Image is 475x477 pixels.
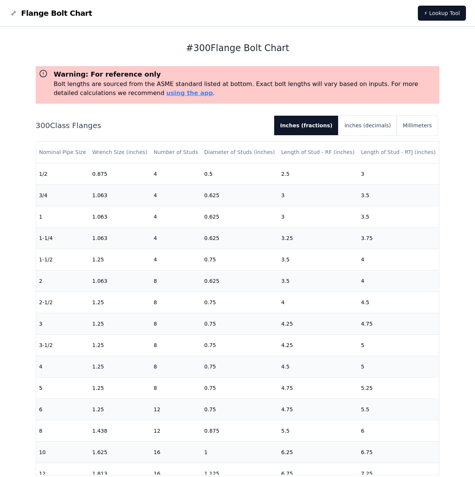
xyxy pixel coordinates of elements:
td: 1.25 [89,356,150,377]
td: 8 [150,313,201,334]
td: 0.75 [201,334,278,356]
th: Length of Stud - RF (inches) [278,142,358,163]
th: Wrench Size (inches) [89,142,150,163]
td: 12 [150,420,201,441]
td: 3 [358,163,439,184]
th: Number of Studs [150,142,201,163]
a: Flange Bolt Chart LogoFlange Bolt Chart [9,8,92,18]
td: 0.75 [201,399,278,420]
td: 3.5 [278,270,358,291]
td: 4 [358,249,439,270]
td: 1/2 [36,163,90,184]
td: 4 [150,163,201,184]
a: ⚡ Lookup Tool [418,6,466,21]
td: 6.25 [278,441,358,463]
td: 4.75 [278,377,358,399]
td: 5 [358,334,439,356]
h3: Warning: For reference only [54,69,437,80]
td: 12 [150,399,201,420]
td: 16 [150,441,201,463]
td: 4 [150,206,201,227]
td: 4.25 [278,334,358,356]
td: 1.063 [89,206,150,227]
td: 0.875 [201,420,278,441]
span: Flange Bolt Chart [21,8,92,18]
button: Millimeters [397,116,438,135]
td: 5.5 [278,420,358,441]
td: 4 [358,270,439,291]
td: 8 [150,377,201,399]
td: 3 [278,206,358,227]
td: 5 [36,377,90,399]
td: 1.25 [89,399,150,420]
td: 1.063 [89,270,150,291]
td: 3-1/2 [36,334,90,356]
td: 4.75 [278,399,358,420]
td: 4 [150,184,201,206]
td: 3.5 [358,184,439,206]
th: Diameter of Studs (inches) [201,142,278,163]
td: 3.5 [358,206,439,227]
p: Bolt lengths are sourced from the ASME standard listed at bottom. Exact bolt lengths will vary ba... [54,80,437,98]
td: 8 [150,291,201,313]
td: 0.75 [201,377,278,399]
td: 1.625 [89,441,150,463]
td: 4.25 [278,313,358,334]
td: 1.25 [89,291,150,313]
td: 3.5 [278,249,358,270]
td: 5.25 [358,377,439,399]
td: 1.25 [89,377,150,399]
td: 1.063 [89,227,150,249]
td: 5.5 [358,399,439,420]
td: 8 [150,270,201,291]
td: 0.75 [201,313,278,334]
td: 0.75 [201,249,278,270]
td: 0.625 [201,270,278,291]
td: 0.875 [89,163,150,184]
td: 8 [150,334,201,356]
td: 1.25 [89,313,150,334]
td: 2 [36,270,90,291]
h2: 300 Class Flanges [36,120,268,131]
td: 1.25 [89,334,150,356]
td: 3.75 [358,227,439,249]
td: 6.75 [358,441,439,463]
td: 6 [36,399,90,420]
img: Flange Bolt Chart Logo [9,9,18,18]
button: Inches (fractions) [274,116,338,135]
td: 0.625 [201,227,278,249]
td: 2-1/2 [36,291,90,313]
td: 8 [36,420,90,441]
td: 4.5 [358,291,439,313]
td: 2.5 [278,163,358,184]
td: 4 [150,249,201,270]
td: 0.5 [201,163,278,184]
td: 0.75 [201,291,278,313]
td: 6 [358,420,439,441]
td: 1.25 [89,249,150,270]
button: Inches (decimals) [338,116,397,135]
td: 1 [201,441,278,463]
td: 3.25 [278,227,358,249]
th: Nominal Pipe Size [36,142,90,163]
td: 1.063 [89,184,150,206]
td: 3 [36,313,90,334]
td: 4 [36,356,90,377]
h1: # 300 Flange Bolt Chart [36,42,440,54]
td: 3/4 [36,184,90,206]
td: 4.5 [278,356,358,377]
td: 0.625 [201,206,278,227]
td: 4 [278,291,358,313]
td: 1-1/4 [36,227,90,249]
td: 1-1/2 [36,249,90,270]
th: Length of Stud - RTJ (inches) [358,142,439,163]
a: using the app [166,89,213,97]
td: 3 [278,184,358,206]
td: 0.625 [201,184,278,206]
td: 0.75 [201,356,278,377]
td: 1 [36,206,90,227]
td: 4.75 [358,313,439,334]
td: 10 [36,441,90,463]
td: 4 [150,227,201,249]
td: 8 [150,356,201,377]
